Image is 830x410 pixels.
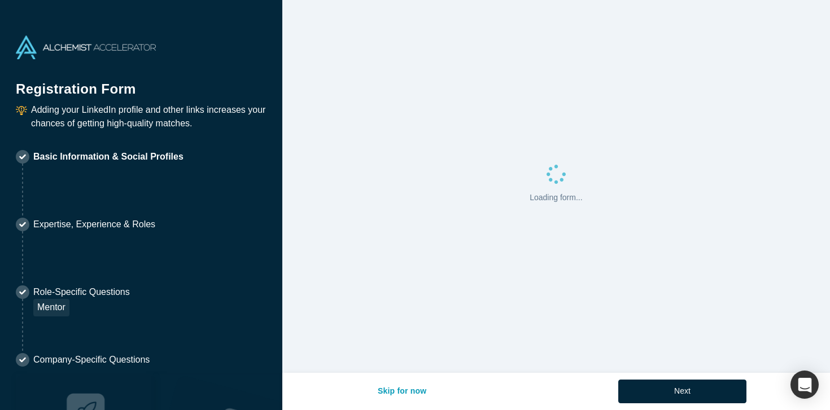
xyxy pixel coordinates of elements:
[618,380,746,403] button: Next
[33,150,184,164] p: Basic Information & Social Profiles
[33,353,150,367] p: Company-Specific Questions
[16,36,156,59] img: Alchemist Accelerator Logo
[366,380,439,403] button: Skip for now
[16,67,267,99] h1: Registration Form
[31,103,267,130] p: Adding your LinkedIn profile and other links increases your chances of getting high-quality matches.
[530,192,582,204] p: Loading form...
[33,285,130,299] p: Role-Specific Questions
[33,299,69,316] div: Mentor
[33,218,155,231] p: Expertise, Experience & Roles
